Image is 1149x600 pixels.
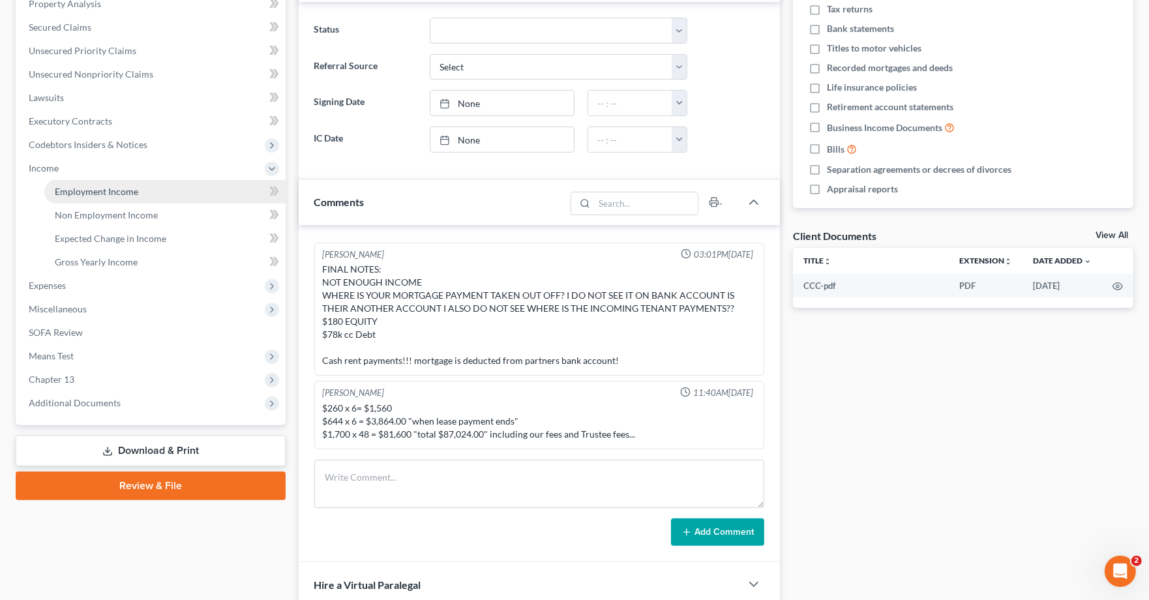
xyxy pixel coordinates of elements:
a: Download & Print [16,436,286,466]
iframe: Intercom live chat [1105,556,1136,587]
a: Review & File [16,472,286,500]
span: Expenses [29,280,66,291]
label: Status [308,18,424,44]
span: Unsecured Priority Claims [29,45,136,56]
span: Titles to motor vehicles [827,42,921,55]
span: Hire a Virtual Paralegal [314,578,421,591]
input: -- : -- [588,127,672,152]
input: Search... [595,192,698,215]
span: Lawsuits [29,92,64,103]
a: None [430,127,574,152]
i: unfold_more [1004,258,1012,265]
label: IC Date [308,127,424,153]
span: Expected Change in Income [55,233,166,244]
span: 2 [1131,556,1142,566]
span: Bank statements [827,22,894,35]
a: Gross Yearly Income [44,250,286,274]
span: Executory Contracts [29,115,112,127]
a: Secured Claims [18,16,286,39]
div: FINAL NOTES: NOT ENOUGH INCOME WHERE IS YOUR MORTGAGE PAYMENT TAKEN OUT OFF? I DO NOT SEE IT ON B... [323,263,756,367]
a: View All [1096,231,1128,240]
a: Extensionunfold_more [959,256,1012,265]
span: Tax returns [827,3,873,16]
td: PDF [949,274,1022,297]
span: Unsecured Nonpriority Claims [29,68,153,80]
div: Client Documents [793,229,876,243]
a: Unsecured Priority Claims [18,39,286,63]
span: Codebtors Insiders & Notices [29,139,147,150]
span: Retirement account statements [827,100,953,113]
a: Expected Change in Income [44,227,286,250]
input: -- : -- [588,91,672,115]
span: Secured Claims [29,22,91,33]
span: Miscellaneous [29,303,87,314]
div: [PERSON_NAME] [323,248,385,261]
span: Appraisal reports [827,183,898,196]
span: Life insurance policies [827,81,917,94]
label: Signing Date [308,90,424,116]
a: SOFA Review [18,321,286,344]
span: Business Income Documents [827,121,942,134]
button: Add Comment [671,518,764,546]
a: Unsecured Nonpriority Claims [18,63,286,86]
i: expand_more [1084,258,1092,265]
div: $260 x 6= $1,560 $644 x 6 = $3,864.00 "when lease payment ends" $1,700 x 48 = $81,600 "total $87,... [323,402,756,441]
i: unfold_more [824,258,831,265]
span: Non Employment Income [55,209,158,220]
a: Executory Contracts [18,110,286,133]
span: Recorded mortgages and deeds [827,61,953,74]
a: Non Employment Income [44,203,286,227]
span: Separation agreements or decrees of divorces [827,163,1011,176]
span: Means Test [29,350,74,361]
a: Lawsuits [18,86,286,110]
span: Income [29,162,59,173]
span: 03:01PM[DATE] [694,248,753,261]
span: Chapter 13 [29,374,74,385]
a: None [430,91,574,115]
a: Date Added expand_more [1033,256,1092,265]
span: Comments [314,196,365,208]
span: 11:40AM[DATE] [693,387,753,399]
td: [DATE] [1022,274,1102,297]
span: SOFA Review [29,327,83,338]
a: Employment Income [44,180,286,203]
span: Bills [827,143,844,156]
label: Referral Source [308,54,424,80]
a: Titleunfold_more [803,256,831,265]
span: Employment Income [55,186,138,197]
span: Gross Yearly Income [55,256,138,267]
td: CCC-pdf [793,274,949,297]
span: Additional Documents [29,397,121,408]
div: [PERSON_NAME] [323,387,385,399]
